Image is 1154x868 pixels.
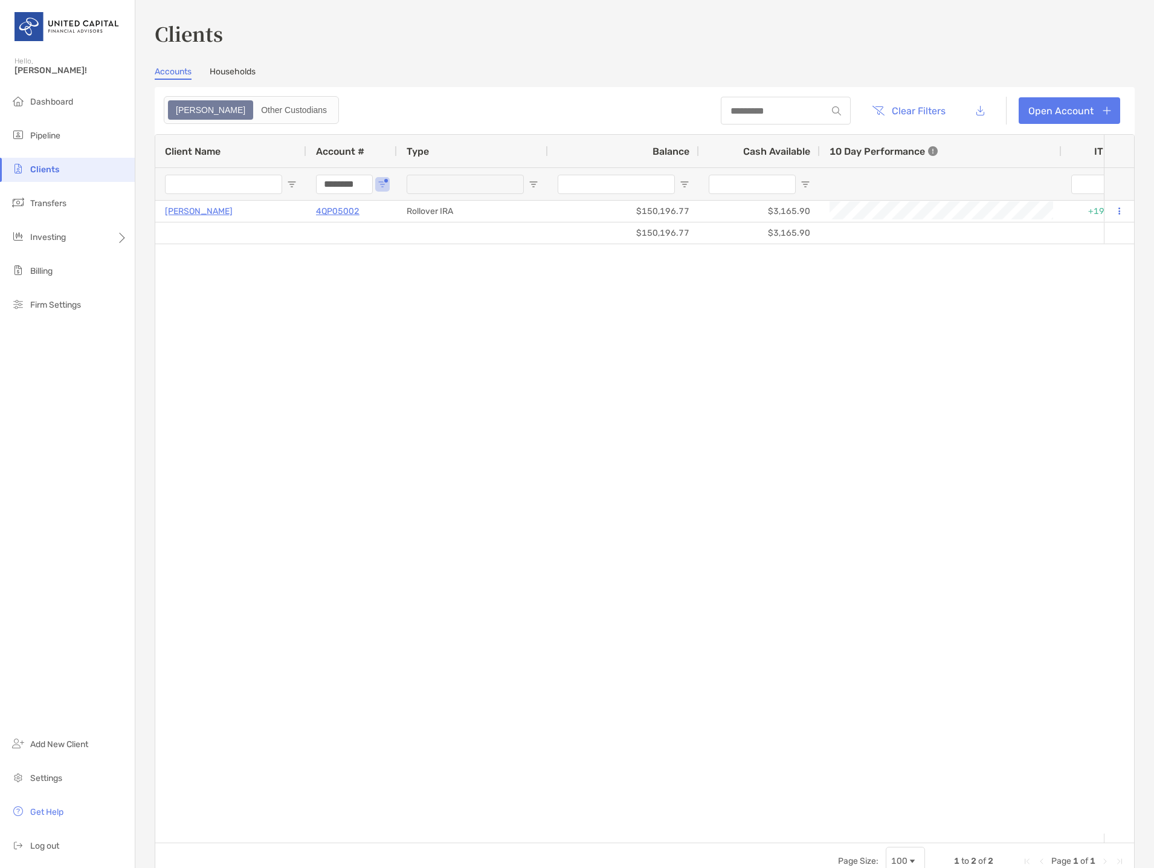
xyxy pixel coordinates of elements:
[11,229,25,244] img: investing icon
[1090,856,1095,866] span: 1
[1115,857,1124,866] div: Last Page
[743,146,810,157] span: Cash Available
[1073,856,1078,866] span: 1
[316,146,364,157] span: Account #
[653,146,689,157] span: Balance
[680,180,689,189] button: Open Filter Menu
[397,201,548,222] div: Rollover IRA
[30,164,59,175] span: Clients
[165,204,233,219] a: [PERSON_NAME]
[558,175,675,194] input: Balance Filter Input
[316,204,359,219] a: 4QP05002
[378,180,387,189] button: Open Filter Menu
[30,198,66,209] span: Transfers
[1100,857,1110,866] div: Next Page
[155,66,192,80] a: Accounts
[1022,857,1032,866] div: First Page
[1037,857,1046,866] div: Previous Page
[1019,97,1120,124] a: Open Account
[1071,175,1110,194] input: ITD Filter Input
[548,201,699,222] div: $150,196.77
[11,195,25,210] img: transfers icon
[169,102,252,118] div: Zoe
[1051,856,1071,866] span: Page
[30,97,73,107] span: Dashboard
[15,65,127,76] span: [PERSON_NAME]!
[11,736,25,751] img: add_new_client icon
[11,161,25,176] img: clients icon
[30,739,88,750] span: Add New Client
[548,222,699,244] div: $150,196.77
[407,146,429,157] span: Type
[11,770,25,785] img: settings icon
[30,131,60,141] span: Pipeline
[832,106,841,115] img: input icon
[165,175,282,194] input: Client Name Filter Input
[316,175,373,194] input: Account # Filter Input
[801,180,810,189] button: Open Filter Menu
[954,856,959,866] span: 1
[30,773,62,783] span: Settings
[155,19,1135,47] h3: Clients
[254,102,334,118] div: Other Custodians
[1080,856,1088,866] span: of
[30,300,81,310] span: Firm Settings
[30,232,66,242] span: Investing
[11,263,25,277] img: billing icon
[529,180,538,189] button: Open Filter Menu
[210,66,256,80] a: Households
[287,180,297,189] button: Open Filter Menu
[961,856,969,866] span: to
[11,838,25,852] img: logout icon
[1094,146,1124,157] div: ITD
[830,135,938,167] div: 10 Day Performance
[11,128,25,142] img: pipeline icon
[978,856,986,866] span: of
[1062,201,1134,222] div: +19.25%
[165,146,221,157] span: Client Name
[164,96,339,124] div: segmented control
[699,222,820,244] div: $3,165.90
[15,5,120,48] img: United Capital Logo
[30,266,53,276] span: Billing
[988,856,993,866] span: 2
[709,175,796,194] input: Cash Available Filter Input
[30,807,63,817] span: Get Help
[971,856,976,866] span: 2
[30,841,59,851] span: Log out
[11,804,25,818] img: get-help icon
[891,856,907,866] div: 100
[863,97,955,124] button: Clear Filters
[11,94,25,108] img: dashboard icon
[838,856,878,866] div: Page Size:
[11,297,25,311] img: firm-settings icon
[699,201,820,222] div: $3,165.90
